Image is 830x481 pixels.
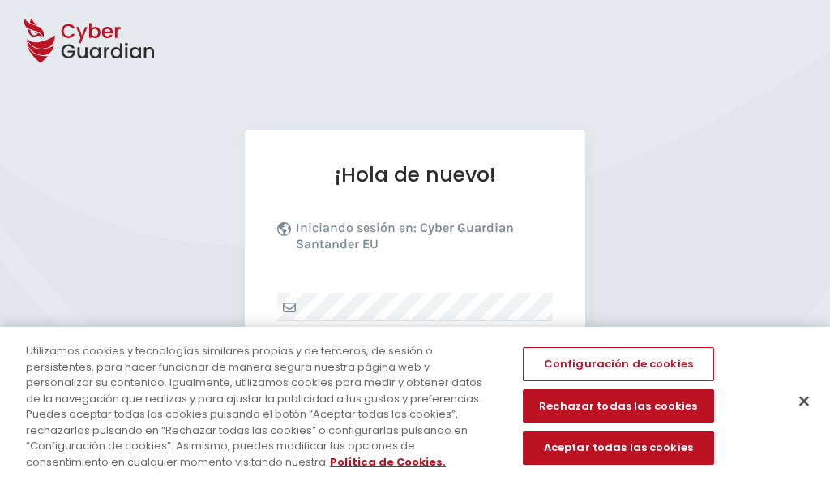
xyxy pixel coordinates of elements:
[26,343,498,470] div: Utilizamos cookies y tecnologías similares propias y de terceros, de sesión o persistentes, para ...
[786,384,822,419] button: Cerrar
[523,431,714,465] button: Aceptar todas las cookies
[296,220,514,251] b: Cyber Guardian Santander EU
[330,454,446,470] a: Más información sobre su privacidad, se abre en una nueva pestaña
[523,347,714,381] button: Configuración de cookies, Abre el cuadro de diálogo del centro de preferencias.
[296,220,549,260] p: Iniciando sesión en:
[277,162,553,187] h1: ¡Hola de nuevo!
[523,389,714,423] button: Rechazar todas las cookies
